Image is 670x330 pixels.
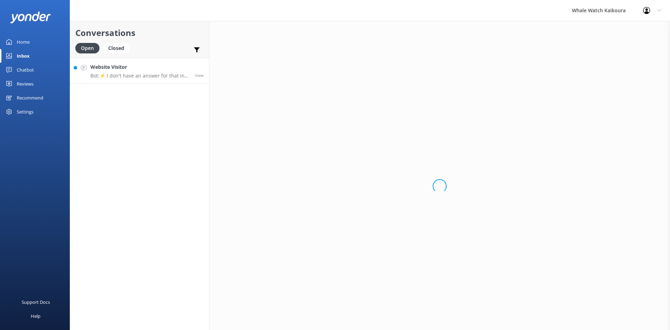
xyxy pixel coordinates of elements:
p: Bot: ⚡ I don't have an answer for that in my knowledge base. Please try and rephrase your questio... [90,73,190,79]
div: Closed [103,43,129,53]
a: Open [75,44,103,52]
div: Chatbot [17,63,34,77]
div: Inbox [17,49,30,63]
a: Website VisitorBot:⚡ I don't have an answer for that in my knowledge base. Please try and rephras... [70,58,209,84]
div: Open [75,43,99,53]
a: Closed [103,44,133,52]
div: Reviews [17,77,33,91]
div: Home [17,35,30,49]
h2: Conversations [75,26,204,39]
span: 09:17am 12-Aug-2025 (UTC +12:00) Pacific/Auckland [195,72,204,78]
img: yonder-white-logo.png [10,12,51,23]
h4: Website Visitor [90,63,190,71]
div: Recommend [17,91,43,105]
div: Help [31,309,40,323]
div: Support Docs [22,295,50,309]
div: Settings [17,105,33,119]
